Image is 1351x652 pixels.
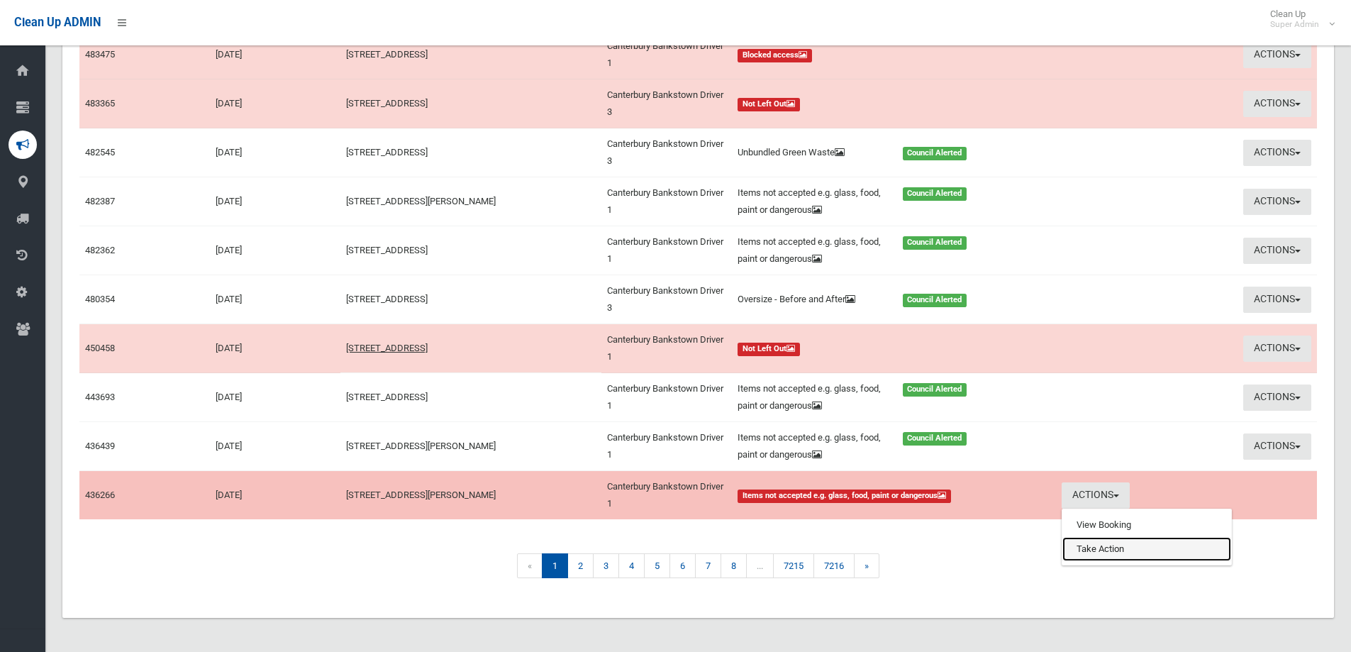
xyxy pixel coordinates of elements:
[738,144,1050,161] a: Unbundled Green Waste Council Alerted
[738,184,1050,219] a: Items not accepted e.g. glass, food, paint or dangerous Council Alerted
[738,46,1050,63] a: Blocked access
[1243,189,1311,215] button: Actions
[601,128,732,177] td: Canterbury Bankstown Driver 3
[1243,433,1311,460] button: Actions
[903,294,967,307] span: Council Alerted
[340,177,601,226] td: [STREET_ADDRESS][PERSON_NAME]
[85,49,115,60] a: 483475
[729,380,894,414] div: Items not accepted e.g. glass, food, paint or dangerous
[1270,19,1319,30] small: Super Admin
[738,340,1050,357] a: Not Left Out
[340,275,601,324] td: [STREET_ADDRESS]
[1243,140,1311,166] button: Actions
[601,30,732,79] td: Canterbury Bankstown Driver 1
[1263,9,1333,30] span: Clean Up
[738,233,1050,267] a: Items not accepted e.g. glass, food, paint or dangerous Council Alerted
[729,144,894,161] div: Unbundled Green Waste
[738,95,1050,112] a: Not Left Out
[903,432,967,446] span: Council Alerted
[210,275,340,324] td: [DATE]
[85,343,115,353] a: 450458
[773,553,814,578] a: 7215
[340,422,601,471] td: [STREET_ADDRESS][PERSON_NAME]
[210,324,340,373] td: [DATE]
[738,380,1050,414] a: Items not accepted e.g. glass, food, paint or dangerous Council Alerted
[210,471,340,520] td: [DATE]
[669,553,696,578] a: 6
[340,471,601,520] td: [STREET_ADDRESS][PERSON_NAME]
[1062,513,1231,537] a: View Booking
[601,79,732,128] td: Canterbury Bankstown Driver 3
[644,553,670,578] a: 5
[340,324,601,373] td: [STREET_ADDRESS]
[746,553,774,578] span: ...
[601,226,732,275] td: Canterbury Bankstown Driver 1
[1243,238,1311,264] button: Actions
[210,30,340,79] td: [DATE]
[738,98,800,111] span: Not Left Out
[210,422,340,471] td: [DATE]
[903,383,967,397] span: Council Alerted
[14,16,101,29] span: Clean Up ADMIN
[729,291,894,308] div: Oversize - Before and After
[601,324,732,373] td: Canterbury Bankstown Driver 1
[738,490,951,503] span: Items not accepted e.g. glass, food, paint or dangerous
[1243,42,1311,68] button: Actions
[593,553,619,578] a: 3
[601,275,732,324] td: Canterbury Bankstown Driver 3
[721,553,747,578] a: 8
[340,128,601,177] td: [STREET_ADDRESS]
[1243,336,1311,362] button: Actions
[340,30,601,79] td: [STREET_ADDRESS]
[85,196,115,206] a: 482387
[340,373,601,422] td: [STREET_ADDRESS]
[738,429,1050,463] a: Items not accepted e.g. glass, food, paint or dangerous Council Alerted
[738,487,1050,504] a: Items not accepted e.g. glass, food, paint or dangerous
[340,79,601,128] td: [STREET_ADDRESS]
[85,245,115,255] a: 482362
[1062,482,1130,509] button: Actions
[210,373,340,422] td: [DATE]
[738,343,800,356] span: Not Left Out
[210,128,340,177] td: [DATE]
[340,226,601,275] td: [STREET_ADDRESS]
[85,392,115,402] a: 443693
[542,553,568,578] span: 1
[903,187,967,201] span: Council Alerted
[903,236,967,250] span: Council Alerted
[695,553,721,578] a: 7
[1243,287,1311,313] button: Actions
[85,147,115,158] a: 482545
[85,294,115,304] a: 480354
[729,184,894,219] div: Items not accepted e.g. glass, food, paint or dangerous
[729,233,894,267] div: Items not accepted e.g. glass, food, paint or dangerous
[210,79,340,128] td: [DATE]
[1243,91,1311,117] button: Actions
[567,553,594,578] a: 2
[210,226,340,275] td: [DATE]
[738,49,812,62] span: Blocked access
[601,422,732,471] td: Canterbury Bankstown Driver 1
[813,553,855,578] a: 7216
[601,471,732,520] td: Canterbury Bankstown Driver 1
[601,373,732,422] td: Canterbury Bankstown Driver 1
[517,553,543,578] span: «
[1243,385,1311,411] button: Actions
[729,429,894,463] div: Items not accepted e.g. glass, food, paint or dangerous
[1062,537,1231,561] a: Take Action
[854,553,879,578] a: »
[85,441,115,451] a: 436439
[85,490,115,500] a: 436266
[738,291,1050,308] a: Oversize - Before and After Council Alerted
[903,147,967,160] span: Council Alerted
[210,177,340,226] td: [DATE]
[85,98,115,109] a: 483365
[618,553,645,578] a: 4
[601,177,732,226] td: Canterbury Bankstown Driver 1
